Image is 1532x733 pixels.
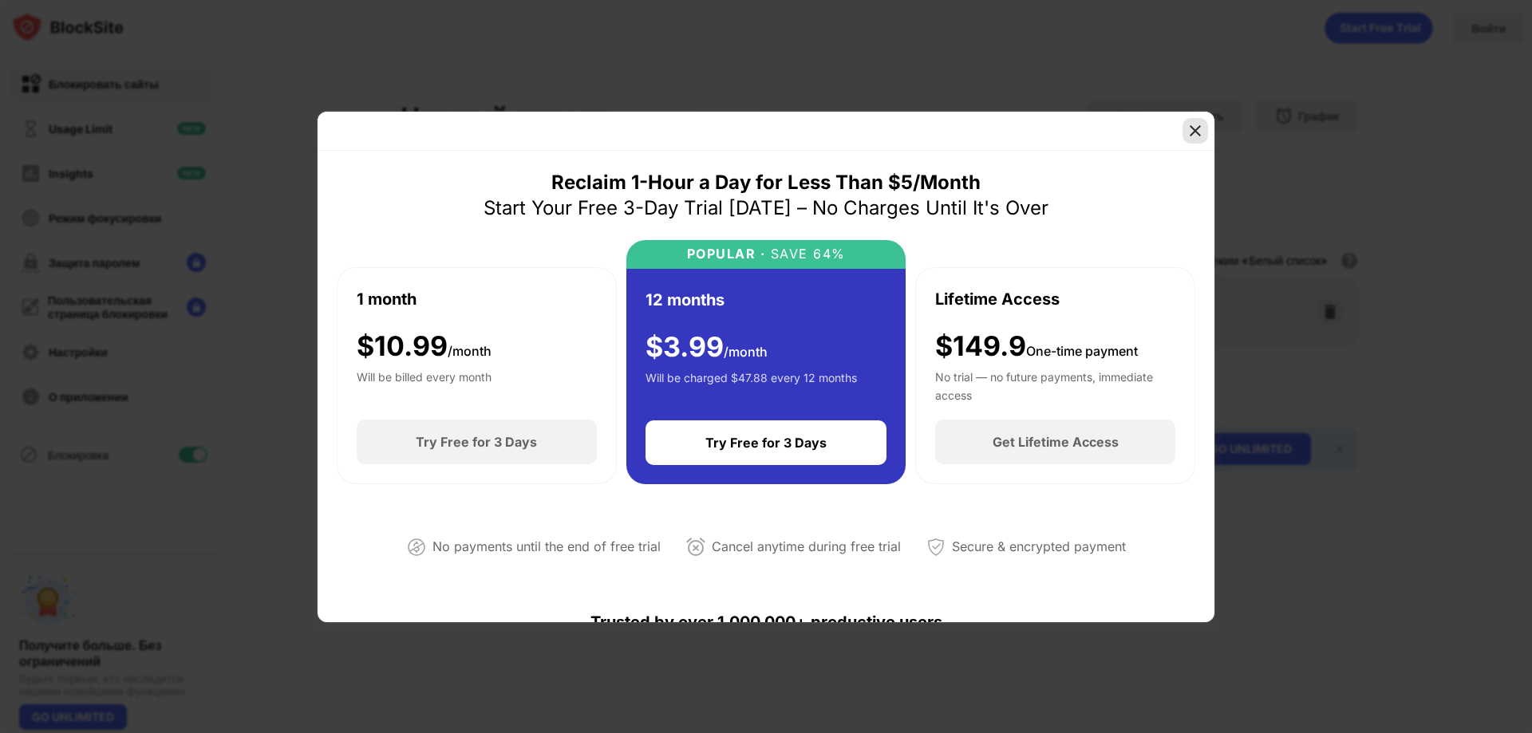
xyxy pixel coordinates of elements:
div: Trusted by over 1,000,000+ productive users [337,584,1195,660]
div: $ 3.99 [646,331,768,364]
div: Try Free for 3 Days [416,434,537,450]
span: /month [448,343,492,359]
div: Try Free for 3 Days [705,435,827,451]
div: Start Your Free 3-Day Trial [DATE] – No Charges Until It's Over [484,195,1048,221]
span: /month [724,344,768,360]
span: One-time payment [1026,343,1138,359]
div: Reclaim 1-Hour a Day for Less Than $5/Month [551,170,981,195]
img: cancel-anytime [686,538,705,557]
div: No trial — no future payments, immediate access [935,368,1175,400]
div: Lifetime Access [935,287,1060,311]
div: POPULAR · [687,246,766,262]
div: Cancel anytime during free trial [712,535,901,558]
div: Will be charged $47.88 every 12 months [646,369,857,401]
div: $ 10.99 [357,330,492,363]
div: Secure & encrypted payment [952,535,1126,558]
div: 12 months [646,288,725,312]
img: secured-payment [926,538,946,557]
div: Get Lifetime Access [993,434,1119,450]
div: Will be billed every month [357,368,492,400]
div: 1 month [357,287,417,311]
div: SAVE 64% [765,246,846,262]
div: $149.9 [935,330,1138,363]
img: not-paying [407,538,426,557]
div: No payments until the end of free trial [432,535,661,558]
